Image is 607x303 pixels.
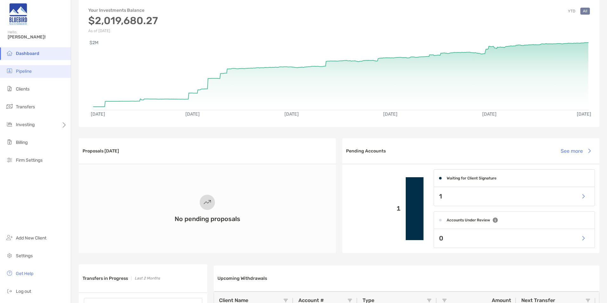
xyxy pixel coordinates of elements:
[217,276,267,281] h3: Upcoming Withdrawals
[16,104,35,110] span: Transfers
[6,85,13,92] img: clients icon
[284,111,299,117] text: [DATE]
[556,144,596,158] button: See more
[16,122,35,127] span: Investing
[6,234,13,241] img: add_new_client icon
[83,148,119,154] h3: Proposals [DATE]
[16,158,43,163] span: Firm Settings
[383,111,397,117] text: [DATE]
[135,274,160,282] p: Last 2 Months
[6,138,13,146] img: billing icon
[16,86,30,92] span: Clients
[16,51,39,56] span: Dashboard
[439,234,443,242] p: 0
[346,148,386,154] h3: Pending Accounts
[447,176,497,180] h4: Waiting for Client Signature
[439,192,442,200] p: 1
[16,140,28,145] span: Billing
[577,111,591,117] text: [DATE]
[83,276,128,281] h3: Transfers in Progress
[91,111,105,117] text: [DATE]
[347,205,401,212] p: 1
[88,29,158,33] p: As of [DATE]
[16,289,31,294] span: Log out
[16,271,33,276] span: Get Help
[6,269,13,277] img: get-help icon
[6,67,13,75] img: pipeline icon
[8,3,29,25] img: Zoe Logo
[16,69,32,74] span: Pipeline
[185,111,200,117] text: [DATE]
[90,40,98,45] text: $2M
[16,253,33,259] span: Settings
[580,8,590,15] button: All
[6,156,13,164] img: firm-settings icon
[447,218,490,222] h4: Accounts Under Review
[482,111,497,117] text: [DATE]
[6,120,13,128] img: investing icon
[8,34,67,40] span: [PERSON_NAME]!
[565,8,578,15] button: YTD
[6,103,13,110] img: transfers icon
[16,235,46,241] span: Add New Client
[88,8,158,13] h4: Your Investments Balance
[6,49,13,57] img: dashboard icon
[88,15,158,27] h3: $2,019,680.27
[175,215,240,223] h3: No pending proposals
[6,287,13,295] img: logout icon
[6,252,13,259] img: settings icon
